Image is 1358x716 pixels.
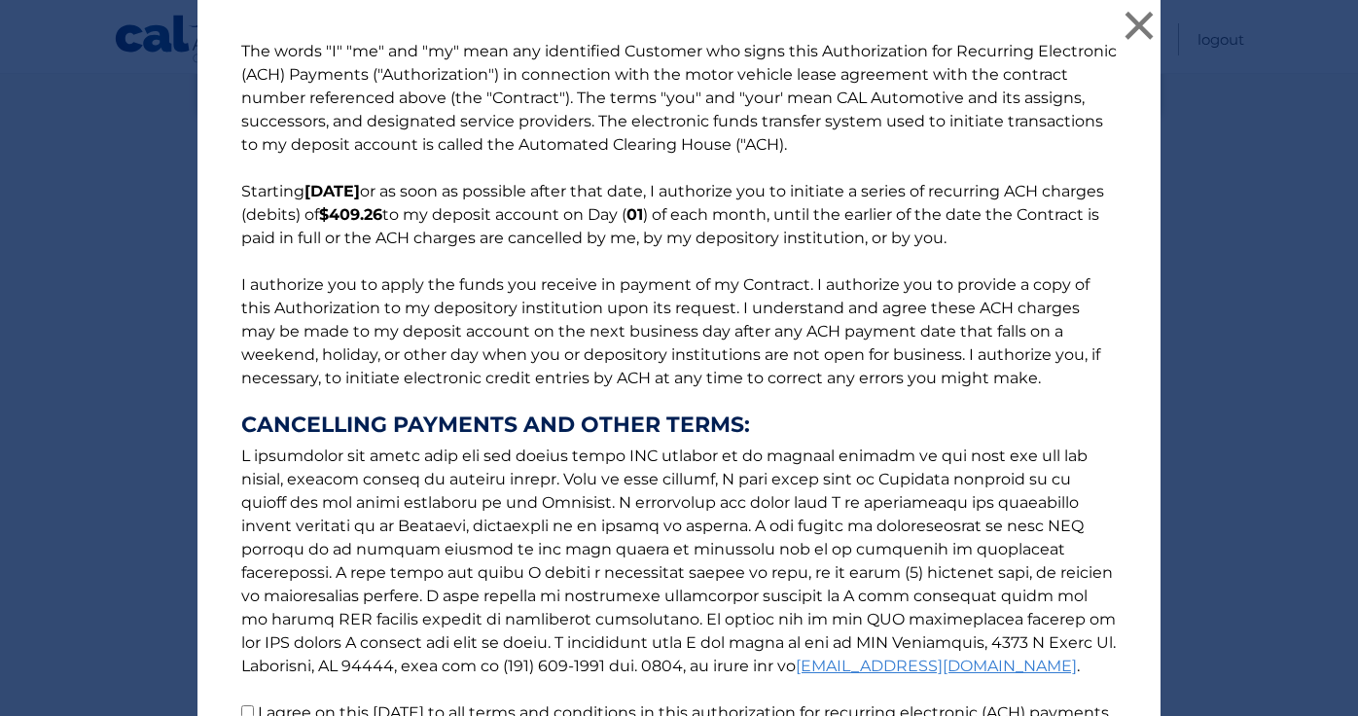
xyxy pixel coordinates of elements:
b: [DATE] [304,182,360,200]
a: [EMAIL_ADDRESS][DOMAIN_NAME] [796,657,1077,675]
b: $409.26 [319,205,382,224]
b: 01 [626,205,643,224]
strong: CANCELLING PAYMENTS AND OTHER TERMS: [241,413,1117,437]
button: × [1120,6,1159,45]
